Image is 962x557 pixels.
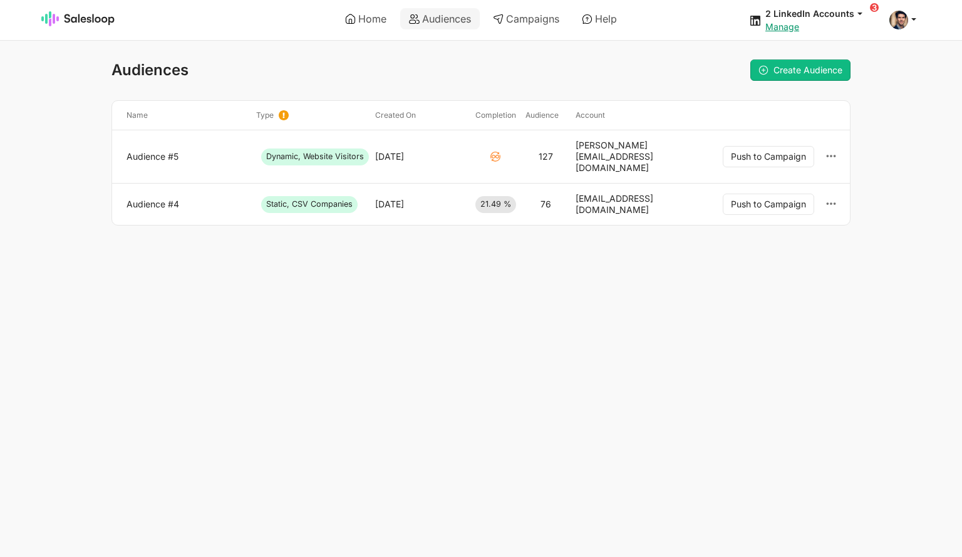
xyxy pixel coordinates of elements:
a: Manage [765,21,799,32]
button: Push to Campaign [723,146,814,167]
span: Create Audience [773,65,842,75]
div: [EMAIL_ADDRESS][DOMAIN_NAME] [576,193,685,216]
div: Audience [520,110,571,120]
button: 2 LinkedIn Accounts [765,8,874,19]
div: Created on [370,110,470,120]
span: Dynamic, Website Visitors [261,148,369,165]
div: 127 [539,151,553,162]
span: Audiences [111,61,189,79]
a: Audience #4 [127,199,246,210]
a: Campaigns [484,8,568,29]
a: Home [336,8,395,29]
span: Type [256,110,274,120]
span: Static, CSV Companies [261,196,358,212]
div: Account [571,110,690,120]
button: Push to Campaign [723,194,814,215]
span: 21.49 % [475,196,516,212]
div: [DATE] [375,199,404,210]
div: 76 [540,199,551,210]
div: [PERSON_NAME][EMAIL_ADDRESS][DOMAIN_NAME] [576,140,685,174]
img: Salesloop [41,11,115,26]
a: Audience #5 [127,151,246,162]
a: Create Audience [750,60,851,81]
div: [DATE] [375,151,404,162]
div: Completion [470,110,520,120]
a: Audiences [400,8,480,29]
div: Name [122,110,251,120]
a: Help [573,8,626,29]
